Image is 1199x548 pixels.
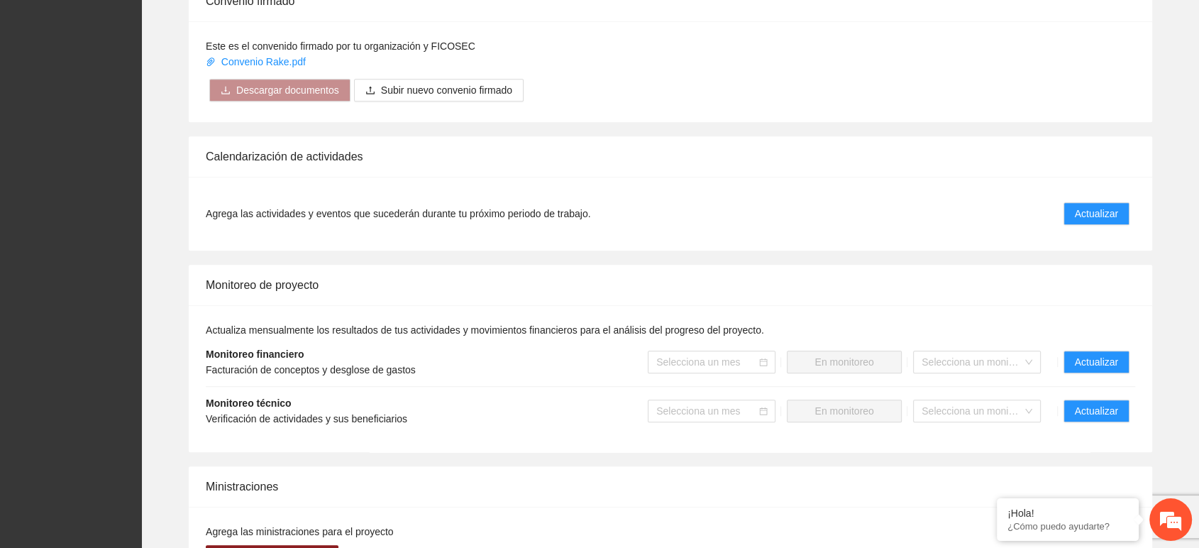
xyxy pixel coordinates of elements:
[759,358,768,366] span: calendar
[759,407,768,415] span: calendar
[206,56,309,67] a: Convenio Rake.pdf
[1007,521,1128,532] p: ¿Cómo puedo ayudarte?
[206,398,292,409] strong: Monitoreo técnico
[7,388,270,437] textarea: Escriba su mensaje y pulse “Intro”
[1075,206,1118,221] span: Actualizar
[365,85,375,97] span: upload
[209,79,350,102] button: downloadDescargar documentos
[1075,354,1118,370] span: Actualizar
[236,82,339,98] span: Descargar documentos
[1075,403,1118,419] span: Actualizar
[206,136,1135,177] div: Calendarización de actividades
[206,466,1135,507] div: Ministraciones
[1063,202,1129,225] button: Actualizar
[206,40,475,52] span: Este es el convenido firmado por tu organización y FICOSEC
[381,82,512,98] span: Subir nuevo convenio firmado
[233,7,267,41] div: Minimizar ventana de chat en vivo
[206,364,416,376] span: Facturación de conceptos y desglose de gastos
[206,265,1135,305] div: Monitoreo de proyecto
[1063,351,1129,373] button: Actualizar
[354,84,524,96] span: uploadSubir nuevo convenio firmado
[1063,400,1129,422] button: Actualizar
[74,72,238,91] div: Chatee con nosotros ahora
[221,85,231,97] span: download
[354,79,524,102] button: uploadSubir nuevo convenio firmado
[206,324,764,336] span: Actualiza mensualmente los resultados de tus actividades y movimientos financieros para el anális...
[206,349,304,360] strong: Monitoreo financiero
[206,526,394,537] span: Agrega las ministraciones para el proyecto
[206,413,407,424] span: Verificación de actividades y sus beneficiarios
[1007,508,1128,519] div: ¡Hola!
[206,206,590,221] span: Agrega las actividades y eventos que sucederán durante tu próximo periodo de trabajo.
[206,57,216,67] span: paper-clip
[82,190,196,333] span: Estamos en línea.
